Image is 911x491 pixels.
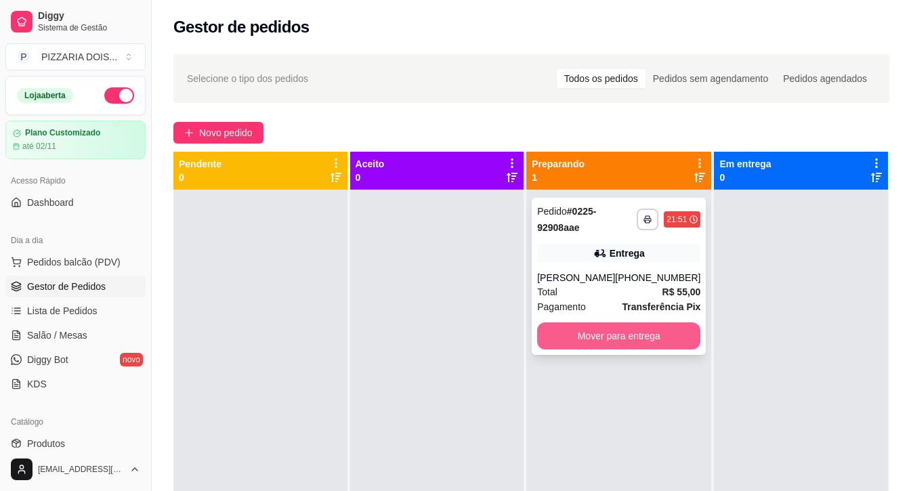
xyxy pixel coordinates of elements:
[5,170,146,192] div: Acesso Rápido
[532,171,585,184] p: 1
[615,271,700,284] div: [PHONE_NUMBER]
[22,141,56,152] article: até 02/11
[25,128,100,138] article: Plano Customizado
[666,214,687,225] div: 21:51
[5,373,146,395] a: KDS
[38,10,140,22] span: Diggy
[184,128,194,137] span: plus
[5,349,146,370] a: Diggy Botnovo
[622,301,700,312] strong: Transferência Pix
[104,87,134,104] button: Alterar Status
[27,377,47,391] span: KDS
[5,121,146,159] a: Plano Customizadoaté 02/11
[537,284,557,299] span: Total
[27,280,106,293] span: Gestor de Pedidos
[38,22,140,33] span: Sistema de Gestão
[537,299,586,314] span: Pagamento
[537,206,596,233] strong: # 0225-92908aae
[199,125,253,140] span: Novo pedido
[27,304,98,318] span: Lista de Pedidos
[27,196,74,209] span: Dashboard
[27,437,65,450] span: Produtos
[5,192,146,213] a: Dashboard
[537,271,615,284] div: [PERSON_NAME]
[5,5,146,38] a: DiggySistema de Gestão
[17,88,73,103] div: Loja aberta
[187,71,308,86] span: Selecione o tipo dos pedidos
[5,276,146,297] a: Gestor de Pedidos
[41,50,117,64] div: PIZZARIA DOIS ...
[645,69,776,88] div: Pedidos sem agendamento
[173,122,263,144] button: Novo pedido
[610,247,645,260] div: Entrega
[537,322,700,349] button: Mover para entrega
[179,171,221,184] p: 0
[537,206,567,217] span: Pedido
[532,157,585,171] p: Preparando
[662,286,701,297] strong: R$ 55,00
[173,16,310,38] h2: Gestor de pedidos
[5,433,146,454] a: Produtos
[27,328,87,342] span: Salão / Mesas
[5,300,146,322] a: Lista de Pedidos
[719,171,771,184] p: 0
[776,69,874,88] div: Pedidos agendados
[179,157,221,171] p: Pendente
[719,157,771,171] p: Em entrega
[5,43,146,70] button: Select a team
[356,157,385,171] p: Aceito
[17,50,30,64] span: P
[356,171,385,184] p: 0
[5,453,146,486] button: [EMAIL_ADDRESS][DOMAIN_NAME]
[5,324,146,346] a: Salão / Mesas
[557,69,645,88] div: Todos os pedidos
[5,411,146,433] div: Catálogo
[5,230,146,251] div: Dia a dia
[27,255,121,269] span: Pedidos balcão (PDV)
[38,464,124,475] span: [EMAIL_ADDRESS][DOMAIN_NAME]
[5,251,146,273] button: Pedidos balcão (PDV)
[27,353,68,366] span: Diggy Bot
